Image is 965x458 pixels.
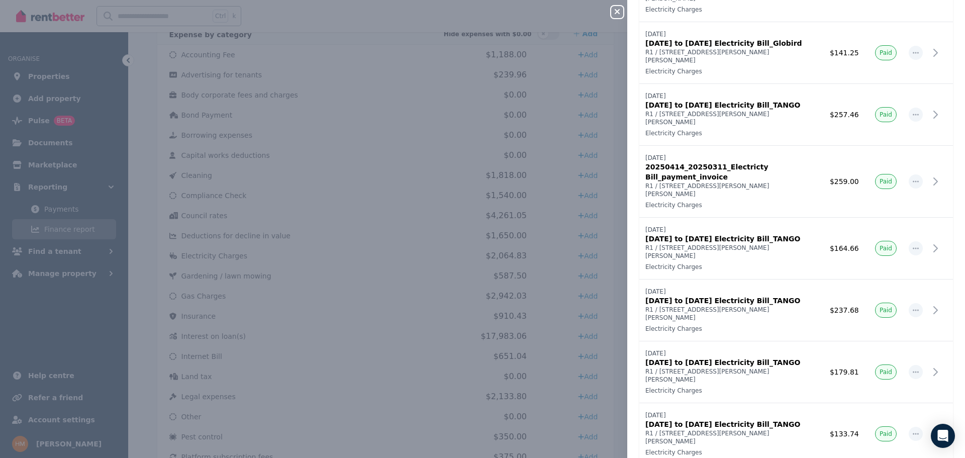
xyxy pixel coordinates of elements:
p: [DATE] to [DATE] Electricity Bill_TANGO [645,100,816,110]
span: Paid [880,111,892,119]
p: 20250414_20250311_Electricty Bill_payment_invoice [645,162,816,182]
p: R1 / [STREET_ADDRESS][PERSON_NAME][PERSON_NAME] [645,368,816,384]
span: Paid [880,430,892,438]
span: Paid [880,177,892,186]
p: [DATE] to [DATE] Electricity Bill_TANGO [645,234,816,244]
p: Electricity Charges [645,201,816,209]
td: $257.46 [822,84,865,146]
td: $164.66 [822,218,865,280]
p: [DATE] to [DATE] Electricity Bill_TANGO [645,419,816,429]
p: [DATE] to [DATE] Electricity Bill_TANGO [645,296,816,306]
p: Electricity Charges [645,6,816,14]
p: R1 / [STREET_ADDRESS][PERSON_NAME][PERSON_NAME] [645,244,816,260]
p: [DATE] [645,92,816,100]
p: R1 / [STREET_ADDRESS][PERSON_NAME][PERSON_NAME] [645,110,816,126]
p: R1 / [STREET_ADDRESS][PERSON_NAME][PERSON_NAME] [645,306,816,322]
p: [DATE] [645,30,816,38]
p: R1 / [STREET_ADDRESS][PERSON_NAME][PERSON_NAME] [645,48,816,64]
p: [DATE] [645,349,816,357]
p: Electricity Charges [645,67,816,75]
td: $259.00 [822,146,865,218]
td: $179.81 [822,341,865,403]
p: [DATE] [645,226,816,234]
span: Paid [880,368,892,376]
p: Electricity Charges [645,263,816,271]
p: Electricity Charges [645,448,816,456]
p: [DATE] [645,411,816,419]
td: $141.25 [822,22,865,84]
div: Open Intercom Messenger [931,424,955,448]
p: Electricity Charges [645,387,816,395]
p: [DATE] to [DATE] Electricity Bill_Globird [645,38,816,48]
p: Electricity Charges [645,325,816,333]
p: [DATE] [645,154,816,162]
p: [DATE] [645,288,816,296]
p: Electricity Charges [645,129,816,137]
td: $237.68 [822,280,865,341]
span: Paid [880,49,892,57]
p: R1 / [STREET_ADDRESS][PERSON_NAME][PERSON_NAME] [645,429,816,445]
p: [DATE] to [DATE] Electricity Bill_TANGO [645,357,816,368]
span: Paid [880,244,892,252]
span: Paid [880,306,892,314]
p: R1 / [STREET_ADDRESS][PERSON_NAME][PERSON_NAME] [645,182,816,198]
